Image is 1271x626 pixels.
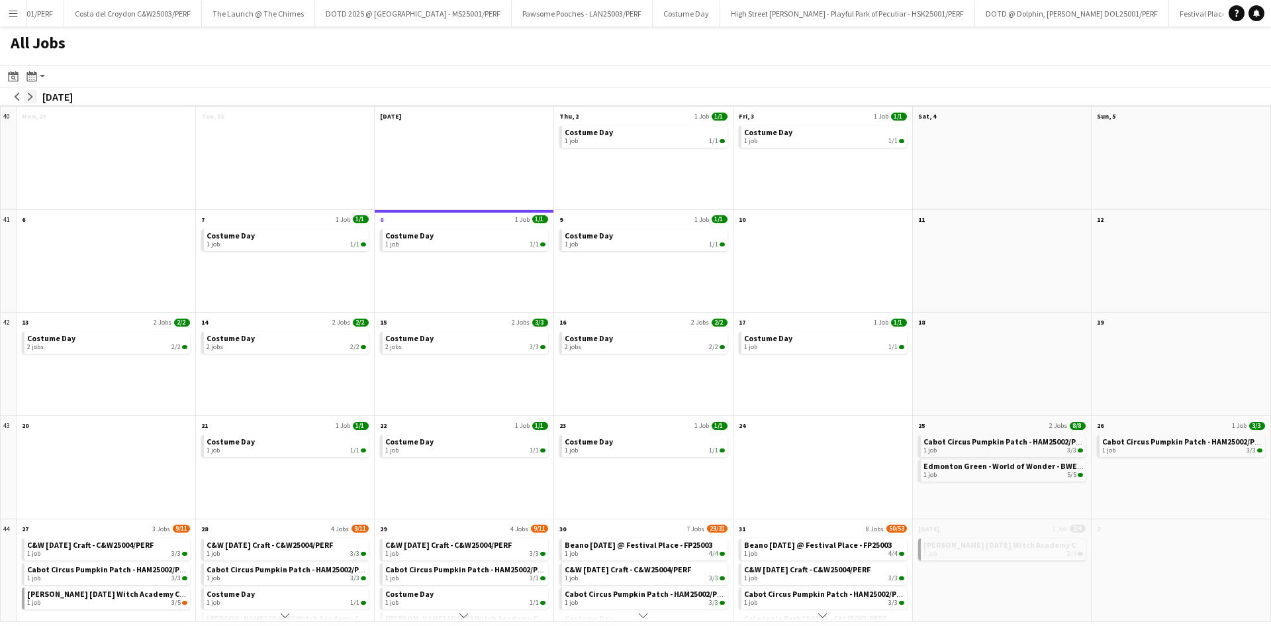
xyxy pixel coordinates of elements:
span: 2/2 [174,319,190,327]
span: 2 Jobs [691,318,709,327]
span: 4/4 [720,552,725,556]
div: 41 [1,210,17,313]
span: 1 job [385,599,399,607]
span: 4/4 [709,550,718,558]
div: 42 [1,313,17,416]
span: 5/5 [1078,473,1083,477]
a: Cabot Circus Pumpkin Patch - HAM25002/PERF1 job3/3 [1102,435,1262,454]
span: 1/1 [540,242,545,246]
span: 1 job [207,446,220,454]
a: Costume Day2 jobs2/2 [565,332,725,351]
a: Cabot Circus Pumpkin Patch - HAM25002/PERF1 job3/3 [27,563,187,582]
span: 3/3 [361,552,366,556]
span: 8 Jobs [866,525,884,533]
span: 25 [918,421,925,430]
span: 1/1 [361,242,366,246]
span: 1 job [385,574,399,582]
span: 21 [201,421,208,430]
span: Costume Day [385,231,434,240]
span: 3/3 [532,319,548,327]
a: Beano [DATE] @ Festival Place - FP250031 job4/4 [744,539,904,558]
span: Cribbs Halloween Witch Academy CRIB25003/PERF [27,589,232,599]
span: 2 [1097,525,1100,533]
span: C&W Halloween Craft - C&W25004/PERF [744,564,871,574]
span: 9 [559,215,563,224]
button: High Street [PERSON_NAME] - Playful Park of Peculiar - HSK25001/PERF [720,1,975,26]
a: Costume Day1 job1/1 [385,435,545,454]
span: 1 Job [336,421,350,430]
span: Beano Halloween @ Festival Place - FP25003 [565,540,712,550]
span: 1/1 [532,422,548,430]
span: 1 job [565,240,578,248]
span: 3/3 [709,574,718,582]
span: 1/1 [712,422,728,430]
span: 19 [1097,318,1104,327]
span: 16 [559,318,566,327]
span: 2 Jobs [154,318,171,327]
span: 1 job [923,471,937,479]
span: 2 jobs [27,343,44,351]
a: Costume Day1 job1/1 [744,332,904,351]
span: 1/1 [350,240,359,248]
span: 3/3 [350,550,359,558]
span: Cabot Circus Pumpkin Patch - HAM25002/PERF [923,437,1089,446]
a: Costume Day1 job1/1 [207,588,367,607]
span: 30 [559,525,566,533]
span: 1/1 [350,599,359,607]
span: 3/3 [171,550,181,558]
span: 1 Job [874,112,888,121]
span: 17 [739,318,745,327]
span: 3/3 [1078,448,1083,452]
span: 3/3 [888,574,898,582]
span: 1/1 [361,448,366,452]
span: 28 [201,525,208,533]
span: [DATE] [380,112,401,121]
span: Costume Day [744,333,792,343]
button: The Launch @ The Chimes [202,1,315,26]
button: Costa del Croydon C&W25003/PERF [64,1,202,26]
span: 3/3 [171,574,181,582]
span: 1 job [923,446,937,454]
span: 1 job [207,550,220,558]
span: 2/2 [171,343,181,351]
span: Costume Day [27,333,75,343]
span: 2/4 [1078,552,1083,556]
a: Cabot Circus Pumpkin Patch - HAM25002/PERF1 job3/3 [207,563,367,582]
span: Sun, 5 [1097,112,1115,121]
span: 1 job [565,137,578,145]
span: Edmonton Green - World of Wonder - BWED25001/PERF [923,461,1123,471]
span: Costume Day [207,231,255,240]
a: C&W [DATE] Craft - C&W25004/PERF1 job3/3 [27,539,187,558]
span: 1 Job [1053,525,1067,533]
span: 3/3 [888,599,898,607]
a: Costume Day1 job1/1 [565,229,725,248]
span: 1 Job [336,215,350,224]
span: 3/3 [1257,448,1262,452]
a: C&W [DATE] Craft - C&W25004/PERF1 job3/3 [565,563,725,582]
span: 6 [22,215,25,224]
span: 5/5 [1067,471,1076,479]
a: Edmonton Green - World of Wonder - BWED25001/PERF1 job5/5 [923,460,1084,479]
span: 1/1 [720,242,725,246]
span: 4/4 [888,550,898,558]
span: Costume Day [565,333,613,343]
span: 12 [1097,215,1104,224]
span: C&W Halloween Craft - C&W25004/PERF [385,540,512,550]
span: 1/1 [888,343,898,351]
span: 1/1 [530,599,539,607]
span: 26 [1097,421,1104,430]
a: Costume Day1 job1/1 [744,126,904,145]
span: 3/3 [899,576,904,580]
span: 3/3 [350,574,359,582]
span: 1/1 [709,240,718,248]
span: 3/3 [361,576,366,580]
span: 1 job [207,240,220,248]
a: Beano [DATE] @ Festival Place - FP250031 job4/4 [565,539,725,558]
span: 1 job [565,599,578,607]
span: 3/3 [182,552,187,556]
span: Costume Day [565,127,613,137]
span: 1/1 [891,319,907,327]
span: 1 job [385,240,399,248]
span: Cabot Circus Pumpkin Patch - HAM25002/PERF [207,564,372,574]
span: 1/1 [720,448,725,452]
